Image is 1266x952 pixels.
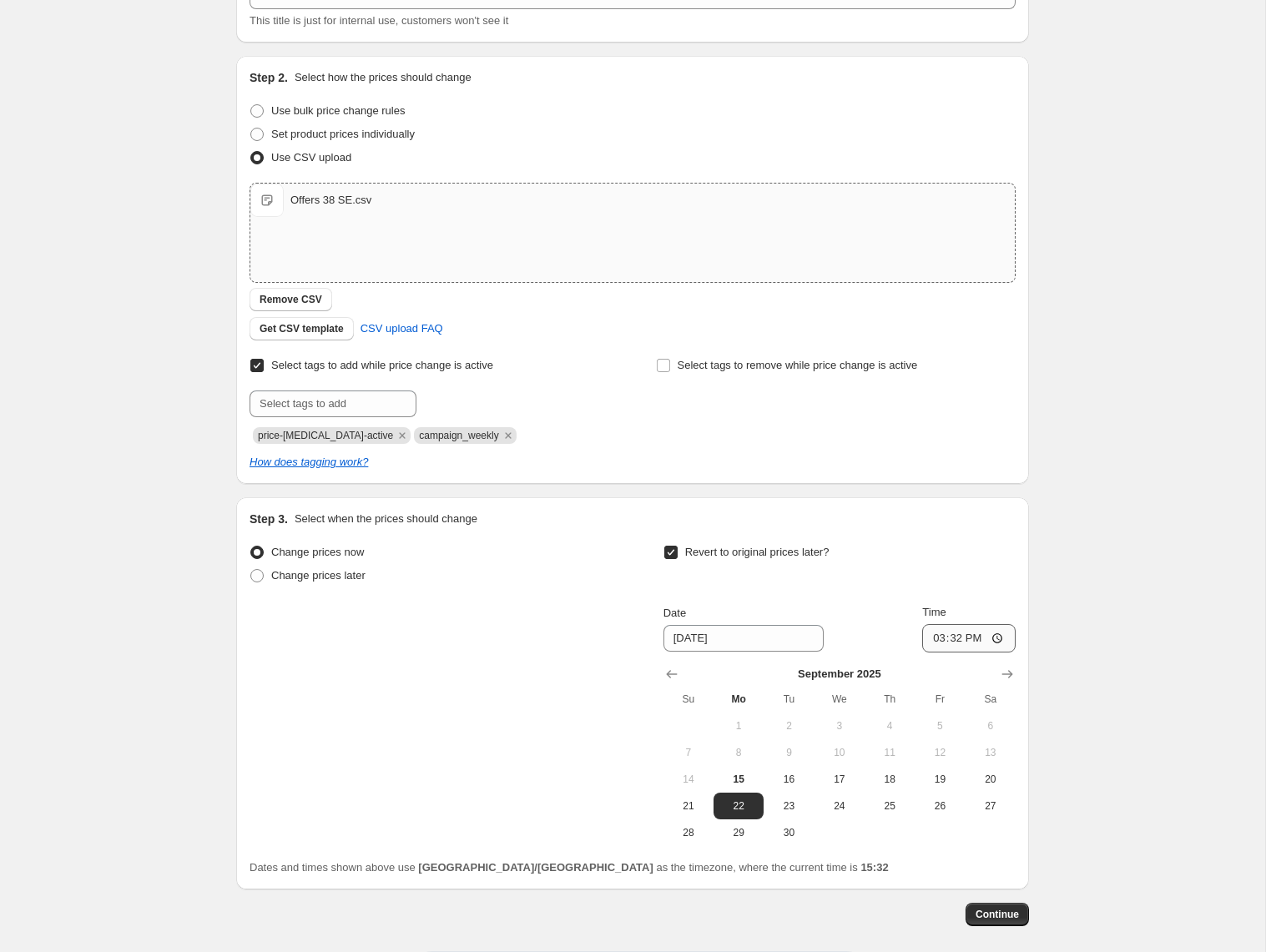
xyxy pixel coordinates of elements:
span: 12 [921,746,958,759]
input: Select tags to add [250,390,416,417]
button: Continue [966,903,1029,926]
span: 21 [670,799,707,813]
span: 8 [720,746,757,759]
th: Saturday [966,686,1016,713]
button: Tuesday September 30 2025 [764,819,814,846]
button: Saturday September 27 2025 [966,793,1016,819]
span: Su [670,693,707,706]
button: Tuesday September 16 2025 [764,766,814,793]
th: Tuesday [764,686,814,713]
span: Use CSV upload [271,151,351,164]
span: Use bulk price change rules [271,104,405,117]
span: 4 [871,719,908,733]
span: 7 [670,746,707,759]
span: 16 [770,773,807,786]
span: 30 [770,826,807,839]
span: 3 [821,719,858,733]
span: 25 [871,799,908,813]
span: 27 [972,799,1009,813]
button: Wednesday September 10 2025 [815,739,865,766]
button: Today Monday September 15 2025 [714,766,764,793]
button: Friday September 19 2025 [915,766,965,793]
span: Tu [770,693,807,706]
button: Thursday September 11 2025 [865,739,915,766]
span: Get CSV template [260,322,344,335]
button: Saturday September 6 2025 [966,713,1016,739]
span: 17 [821,773,858,786]
span: 5 [921,719,958,733]
span: campaign_weekly [419,430,498,441]
th: Thursday [865,686,915,713]
span: 28 [670,826,707,839]
p: Select when the prices should change [295,511,477,527]
button: Monday September 1 2025 [714,713,764,739]
span: Set product prices individually [271,128,415,140]
th: Friday [915,686,965,713]
button: Remove CSV [250,288,332,311]
span: 6 [972,719,1009,733]
span: Change prices later [271,569,366,582]
span: Fr [921,693,958,706]
span: 10 [821,746,858,759]
span: Th [871,693,908,706]
span: Select tags to add while price change is active [271,359,493,371]
span: This title is just for internal use, customers won't see it [250,14,508,27]
span: 1 [720,719,757,733]
span: 14 [670,773,707,786]
button: Monday September 8 2025 [714,739,764,766]
button: Friday September 12 2025 [915,739,965,766]
input: 9/15/2025 [663,625,824,652]
th: Wednesday [815,686,865,713]
span: 18 [871,773,908,786]
span: 20 [972,773,1009,786]
button: Sunday September 28 2025 [663,819,714,846]
div: Offers 38 SE.csv [290,192,371,209]
span: 19 [921,773,958,786]
button: Sunday September 14 2025 [663,766,714,793]
button: Tuesday September 9 2025 [764,739,814,766]
p: Select how the prices should change [295,69,472,86]
span: 24 [821,799,858,813]
span: Revert to original prices later? [685,546,830,558]
button: Show previous month, August 2025 [660,662,683,686]
button: Get CSV template [250,317,354,340]
button: Thursday September 25 2025 [865,793,915,819]
span: 13 [972,746,1009,759]
button: Remove campaign_weekly [501,428,516,443]
span: Time [922,606,946,618]
span: We [821,693,858,706]
th: Sunday [663,686,714,713]
button: Wednesday September 17 2025 [815,766,865,793]
button: Tuesday September 2 2025 [764,713,814,739]
button: Monday September 29 2025 [714,819,764,846]
h2: Step 2. [250,69,288,86]
button: Show next month, October 2025 [996,662,1019,686]
span: Mo [720,693,757,706]
button: Friday September 26 2025 [915,793,965,819]
button: Sunday September 7 2025 [663,739,714,766]
span: 2 [770,719,807,733]
span: CSV upload FAQ [361,320,443,337]
button: Sunday September 21 2025 [663,793,714,819]
span: Change prices now [271,546,364,558]
span: 29 [720,826,757,839]
span: 9 [770,746,807,759]
span: 22 [720,799,757,813]
button: Remove price-change-job-active [395,428,410,443]
span: 23 [770,799,807,813]
span: 15 [720,773,757,786]
a: CSV upload FAQ [351,315,453,342]
span: Sa [972,693,1009,706]
th: Monday [714,686,764,713]
b: 15:32 [860,861,888,874]
button: Saturday September 13 2025 [966,739,1016,766]
span: Remove CSV [260,293,322,306]
button: Monday September 22 2025 [714,793,764,819]
button: Friday September 5 2025 [915,713,965,739]
button: Saturday September 20 2025 [966,766,1016,793]
b: [GEOGRAPHIC_DATA]/[GEOGRAPHIC_DATA] [418,861,653,874]
button: Wednesday September 24 2025 [815,793,865,819]
a: How does tagging work? [250,456,368,468]
button: Thursday September 18 2025 [865,766,915,793]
